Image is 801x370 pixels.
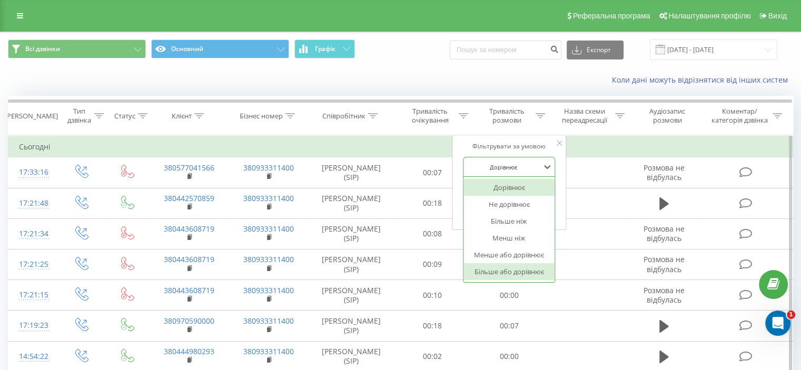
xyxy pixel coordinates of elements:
[25,45,60,53] span: Всі дзвінки
[151,39,289,58] button: Основний
[19,285,47,305] div: 17:21:15
[164,285,214,295] a: 380443608719
[644,254,685,274] span: Розмова не відбулась
[294,39,355,58] button: Графік
[240,112,283,121] div: Бізнес номер
[243,316,294,326] a: 380933311400
[394,280,471,311] td: 00:10
[309,311,394,341] td: [PERSON_NAME] (SIP)
[243,224,294,234] a: 380933311400
[463,196,555,213] div: Не дорівнює
[309,218,394,249] td: [PERSON_NAME] (SIP)
[450,41,561,59] input: Пошук за номером
[644,163,685,182] span: Розмова не відбулась
[394,188,471,218] td: 00:18
[573,12,650,20] span: Реферальна програма
[394,249,471,279] td: 00:09
[471,280,547,311] td: 00:00
[164,316,214,326] a: 380970590000
[8,39,146,58] button: Всі дзвінки
[768,12,787,20] span: Вихід
[463,229,555,246] div: Менш ніж
[243,163,294,173] a: 380933311400
[19,254,47,275] div: 17:21:25
[243,254,294,264] a: 380933311400
[114,112,135,121] div: Статус
[463,141,556,152] div: Фільтрувати за умовою
[480,107,533,125] div: Тривалість розмови
[765,311,790,336] iframe: Intercom live chat
[567,41,624,59] button: Експорт
[394,311,471,341] td: 00:18
[309,280,394,311] td: [PERSON_NAME] (SIP)
[19,193,47,214] div: 17:21:48
[243,346,294,356] a: 380933311400
[19,224,47,244] div: 17:21:34
[463,179,555,196] div: Дорівнює
[463,213,555,229] div: Більше ніж
[172,112,192,121] div: Клієнт
[19,346,47,367] div: 14:54:22
[471,311,547,341] td: 00:07
[322,112,365,121] div: Співробітник
[668,12,750,20] span: Налаштування профілю
[309,249,394,279] td: [PERSON_NAME] (SIP)
[164,254,214,264] a: 380443608719
[644,285,685,305] span: Розмова не відбулась
[315,45,335,53] span: Графік
[5,112,58,121] div: [PERSON_NAME]
[243,193,294,203] a: 380933311400
[19,315,47,336] div: 17:19:23
[8,136,793,157] td: Сьогодні
[164,163,214,173] a: 380577041566
[164,224,214,234] a: 380443608719
[164,193,214,203] a: 380442570859
[66,107,91,125] div: Тип дзвінка
[309,157,394,188] td: [PERSON_NAME] (SIP)
[787,311,795,319] span: 1
[637,107,698,125] div: Аудіозапис розмови
[19,162,47,183] div: 17:33:16
[309,188,394,218] td: [PERSON_NAME] (SIP)
[463,263,555,280] div: Більше або дорівнює
[394,157,471,188] td: 00:07
[644,224,685,243] span: Розмова не відбулась
[164,346,214,356] a: 380444980293
[394,218,471,249] td: 00:08
[404,107,457,125] div: Тривалість очікування
[612,75,793,85] a: Коли дані можуть відрізнятися вiд інших систем
[243,285,294,295] a: 380933311400
[708,107,770,125] div: Коментар/категорія дзвінка
[463,246,555,263] div: Менше або дорівнює
[557,107,612,125] div: Назва схеми переадресації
